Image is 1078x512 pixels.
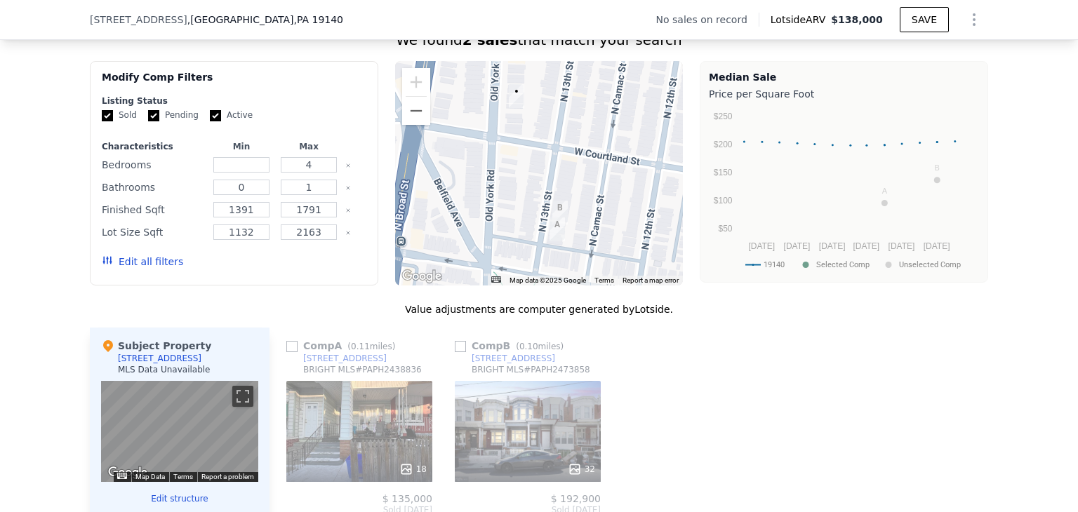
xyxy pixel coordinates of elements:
[519,342,538,351] span: 0.10
[399,462,427,476] div: 18
[105,464,151,482] a: Open this area in Google Maps (opens a new window)
[714,112,733,121] text: $250
[351,342,370,351] span: 0.11
[816,260,870,269] text: Selected Comp
[748,241,775,251] text: [DATE]
[278,141,340,152] div: Max
[510,342,569,351] span: ( miles)
[472,353,555,364] div: [STREET_ADDRESS]
[173,473,193,480] a: Terms (opens in new tab)
[510,276,586,284] span: Map data ©2025 Google
[709,70,979,84] div: Median Sale
[286,353,387,364] a: [STREET_ADDRESS]
[900,7,949,32] button: SAVE
[899,260,961,269] text: Unselected Comp
[102,200,205,220] div: Finished Sqft
[714,140,733,149] text: $200
[210,110,221,121] input: Active
[924,241,950,251] text: [DATE]
[101,381,258,482] div: Street View
[345,230,351,236] button: Clear
[831,14,883,25] span: $138,000
[102,109,137,121] label: Sold
[853,241,879,251] text: [DATE]
[960,6,988,34] button: Show Options
[90,30,988,50] div: We found that match your search
[342,342,401,351] span: ( miles)
[399,267,445,285] a: Open this area in Google Maps (opens a new window)
[568,462,595,476] div: 32
[402,68,430,96] button: Zoom in
[345,185,351,191] button: Clear
[101,493,258,504] button: Edit structure
[594,276,614,284] a: Terms (opens in new tab)
[118,364,211,375] div: MLS Data Unavailable
[472,364,590,375] div: BRIGHT MLS # PAPH2473858
[455,339,569,353] div: Comp B
[402,97,430,125] button: Zoom out
[102,255,183,269] button: Edit all filters
[211,141,272,152] div: Min
[118,353,201,364] div: [STREET_ADDRESS]
[102,155,205,175] div: Bedrooms
[382,493,432,504] span: $ 135,000
[463,32,518,48] strong: 2 sales
[718,224,732,234] text: $50
[148,109,199,121] label: Pending
[623,276,679,284] a: Report a map error
[935,163,940,172] text: B
[303,364,422,375] div: BRIGHT MLS # PAPH2438836
[101,339,211,353] div: Subject Property
[90,13,187,27] span: [STREET_ADDRESS]
[102,95,366,107] div: Listing Status
[771,13,831,27] span: Lotside ARV
[187,13,343,27] span: , [GEOGRAPHIC_DATA]
[135,472,165,482] button: Map Data
[232,386,253,407] button: Toggle fullscreen view
[102,110,113,121] input: Sold
[399,267,445,285] img: Google
[714,196,733,206] text: $100
[286,339,401,353] div: Comp A
[102,70,366,95] div: Modify Comp Filters
[656,13,759,27] div: No sales on record
[101,381,258,482] div: Map
[105,464,151,482] img: Google
[293,14,343,25] span: , PA 19140
[117,473,127,479] button: Keyboard shortcuts
[455,353,555,364] a: [STREET_ADDRESS]
[303,353,387,364] div: [STREET_ADDRESS]
[550,217,565,241] div: 4515 N 13th St
[345,208,351,213] button: Clear
[882,187,888,195] text: A
[90,302,988,316] div: Value adjustments are computer generated by Lotside .
[709,84,979,104] div: Price per Square Foot
[552,201,568,224] div: 4525 N 13th St
[784,241,811,251] text: [DATE]
[345,163,351,168] button: Clear
[210,109,253,121] label: Active
[764,260,785,269] text: 19140
[709,104,979,279] svg: A chart.
[201,473,254,480] a: Report a problem
[714,168,733,177] text: $150
[509,84,524,108] div: 4611 Old York Rd
[102,141,205,152] div: Characteristics
[102,177,205,197] div: Bathrooms
[819,241,846,251] text: [DATE]
[148,110,159,121] input: Pending
[551,493,601,504] span: $ 192,900
[491,276,501,283] button: Keyboard shortcuts
[102,222,205,242] div: Lot Size Sqft
[889,241,915,251] text: [DATE]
